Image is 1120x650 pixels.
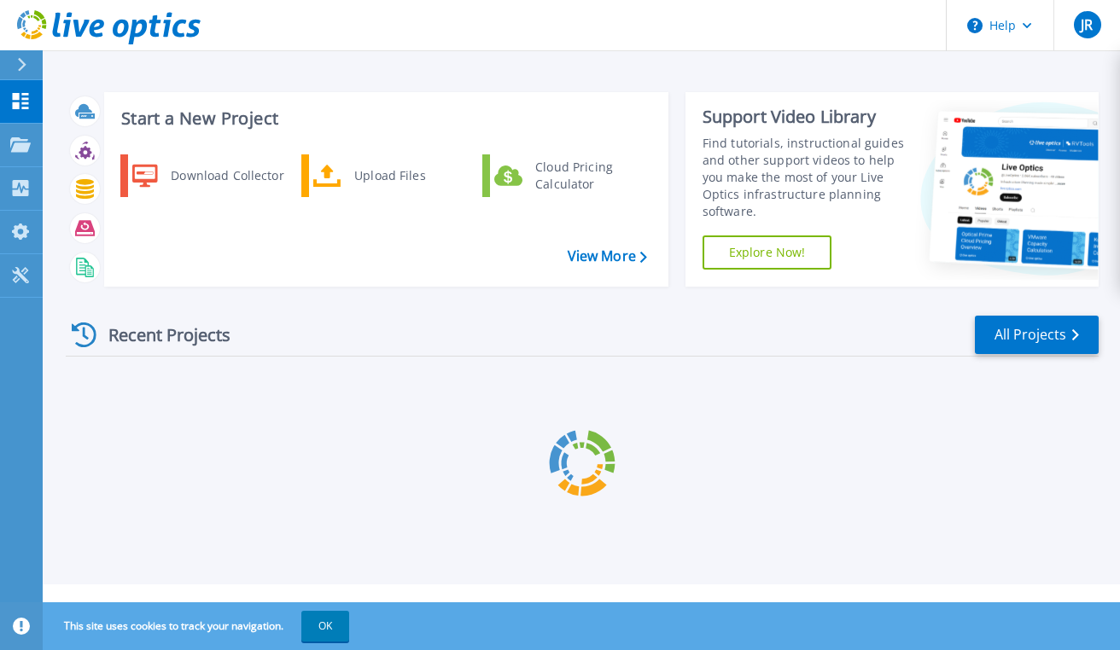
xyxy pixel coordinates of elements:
a: Explore Now! [703,235,832,270]
a: Upload Files [301,154,476,197]
a: Cloud Pricing Calculator [482,154,657,197]
button: OK [301,611,349,641]
div: Support Video Library [703,106,907,128]
div: Upload Files [346,159,472,193]
span: JR [1081,18,1093,32]
div: Download Collector [162,159,291,193]
span: This site uses cookies to track your navigation. [47,611,349,641]
a: View More [568,248,647,264]
h3: Start a New Project [121,109,646,128]
div: Find tutorials, instructional guides and other support videos to help you make the most of your L... [703,135,907,220]
div: Cloud Pricing Calculator [527,159,653,193]
div: Recent Projects [66,314,254,356]
a: Download Collector [120,154,295,197]
a: All Projects [975,316,1099,354]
